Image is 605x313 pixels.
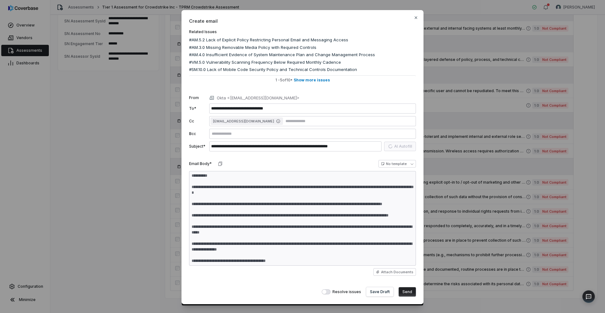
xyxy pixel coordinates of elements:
[189,67,357,73] span: #SM.10.0 Lack of Mobile Code Security Policy and Technical Controls Documentation
[189,29,416,34] label: Related Issues
[189,119,207,124] label: Cc
[189,44,316,51] span: #AM.3.0 Missing Removable Media Policy with Required Controls
[189,144,207,149] label: Subject*
[189,52,375,58] span: #AM.4.0 Insufficient Evidence of System Maintenance Plan and Change Management Process
[366,287,394,297] button: Save Draft
[189,161,212,166] label: Email Body*
[294,78,330,83] span: Show more issues
[189,37,348,43] span: #AM.5.2 Lack of Explicit Policy Restricting Personal Email and Messaging Access
[373,268,416,276] button: Attach Documents
[322,289,331,294] button: Resolve issues
[189,75,416,85] button: 1 -5of10• Show more issues
[399,287,416,297] button: Send
[213,119,274,124] span: [EMAIL_ADDRESS][DOMAIN_NAME]
[189,131,207,136] label: Bcc
[332,289,361,294] span: Resolve issues
[189,18,416,24] span: Create email
[381,270,413,275] span: Attach Documents
[189,59,341,66] span: #VM.5.0 Vulnerability Scanning Frequency Below Required Monthly Cadence
[189,95,207,100] label: From
[217,95,299,101] p: Okta <[EMAIL_ADDRESS][DOMAIN_NAME]>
